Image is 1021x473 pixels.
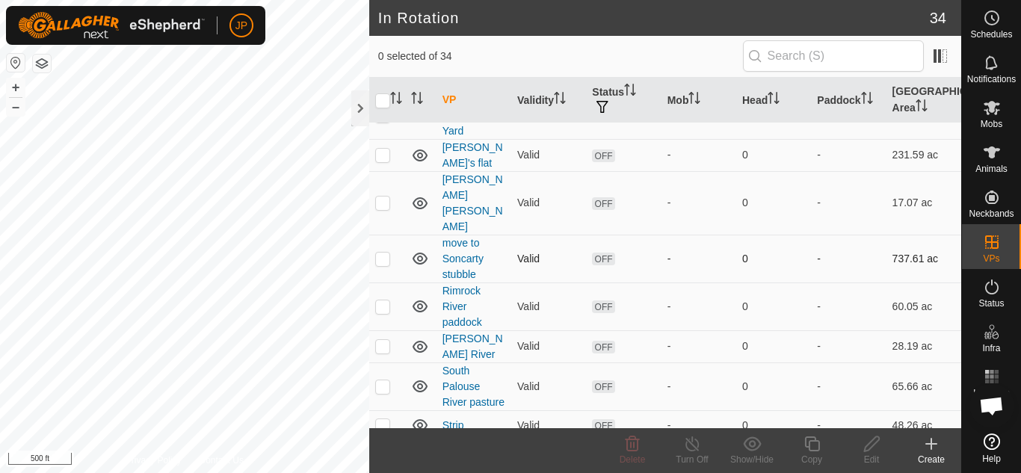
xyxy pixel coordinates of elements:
td: - [811,171,886,235]
span: OFF [592,419,614,432]
button: Reset Map [7,54,25,72]
a: [PERSON_NAME] River [442,333,503,360]
td: 0 [736,330,811,362]
p-sorticon: Activate to sort [390,94,402,106]
p-sorticon: Activate to sort [554,94,566,106]
td: - [811,139,886,171]
td: Valid [511,282,586,330]
p-sorticon: Activate to sort [688,94,700,106]
div: Copy [782,453,842,466]
td: 17.07 ac [886,171,961,235]
span: OFF [592,253,614,265]
p-sorticon: Activate to sort [768,94,780,106]
span: Notifications [967,75,1016,84]
th: Validity [511,78,586,123]
span: Help [982,454,1001,463]
a: Hardy Paddock No Yard [442,93,499,137]
td: - [811,235,886,282]
span: Status [978,299,1004,308]
span: 0 selected of 34 [378,49,743,64]
a: Open chat [969,383,1014,428]
a: Strip [442,419,464,431]
span: Schedules [970,30,1012,39]
a: Rimrock River paddock [442,285,482,328]
td: Valid [511,410,586,440]
td: Valid [511,139,586,171]
td: 0 [736,139,811,171]
div: - [667,251,730,267]
span: Mobs [981,120,1002,129]
td: - [811,362,886,410]
span: OFF [592,380,614,393]
th: Mob [661,78,736,123]
img: Gallagher Logo [18,12,205,39]
td: 0 [736,410,811,440]
td: 0 [736,282,811,330]
td: - [811,330,886,362]
td: 231.59 ac [886,139,961,171]
button: – [7,98,25,116]
div: - [667,195,730,211]
div: - [667,379,730,395]
td: 28.19 ac [886,330,961,362]
span: Neckbands [969,209,1014,218]
span: VPs [983,254,999,263]
td: 0 [736,235,811,282]
td: Valid [511,330,586,362]
div: - [667,147,730,163]
a: Help [962,427,1021,469]
span: OFF [592,197,614,210]
p-sorticon: Activate to sort [916,102,928,114]
td: 0 [736,171,811,235]
td: - [811,410,886,440]
div: Show/Hide [722,453,782,466]
td: 48.26 ac [886,410,961,440]
button: Map Layers [33,55,51,72]
span: OFF [592,149,614,162]
th: Paddock [811,78,886,123]
div: Turn Off [662,453,722,466]
a: Privacy Policy [126,454,182,467]
td: Valid [511,235,586,282]
h2: In Rotation [378,9,930,27]
input: Search (S) [743,40,924,72]
th: Status [586,78,661,123]
span: OFF [592,341,614,353]
span: Infra [982,344,1000,353]
span: JP [235,18,247,34]
th: VP [437,78,511,123]
a: [PERSON_NAME]'s flat [442,141,503,169]
th: [GEOGRAPHIC_DATA] Area [886,78,961,123]
span: Heatmap [973,389,1010,398]
td: 737.61 ac [886,235,961,282]
td: 0 [736,362,811,410]
td: 60.05 ac [886,282,961,330]
th: Head [736,78,811,123]
a: [PERSON_NAME] [PERSON_NAME] [442,173,503,232]
div: - [667,418,730,433]
td: - [811,282,886,330]
div: Create [901,453,961,466]
a: move to Soncarty stubble [442,237,484,280]
a: Contact Us [200,454,244,467]
span: 34 [930,7,946,29]
td: Valid [511,171,586,235]
td: Valid [511,362,586,410]
a: South Palouse River pasture [442,365,505,408]
span: Animals [975,164,1008,173]
p-sorticon: Activate to sort [624,86,636,98]
span: OFF [592,300,614,313]
span: Delete [620,454,646,465]
div: - [667,338,730,354]
div: - [667,299,730,315]
button: + [7,78,25,96]
p-sorticon: Activate to sort [861,94,873,106]
p-sorticon: Activate to sort [411,94,423,106]
div: Edit [842,453,901,466]
td: 65.66 ac [886,362,961,410]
